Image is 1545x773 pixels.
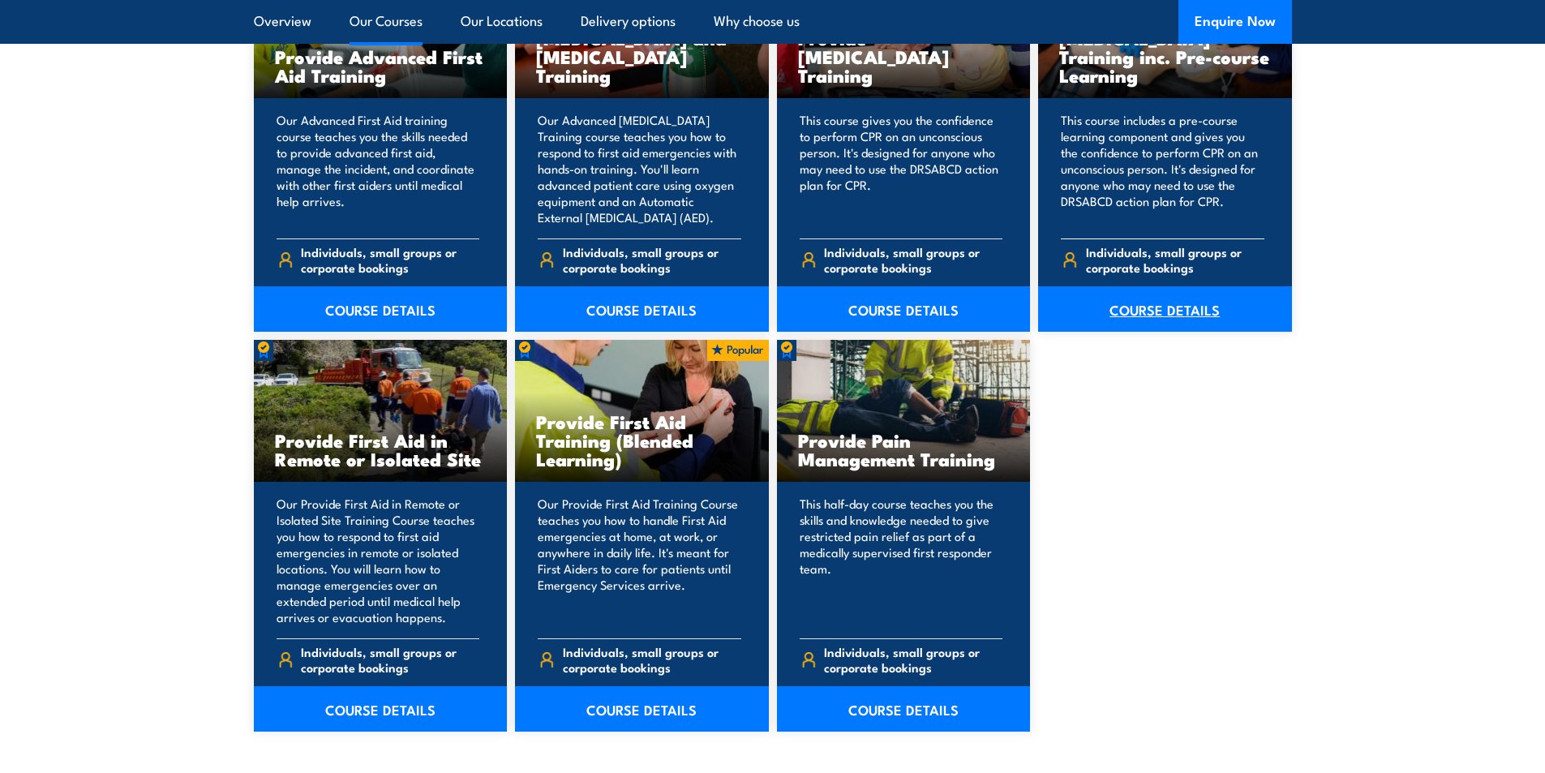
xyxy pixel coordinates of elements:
[538,112,741,225] p: Our Advanced [MEDICAL_DATA] Training course teaches you how to respond to first aid emergencies w...
[515,286,769,332] a: COURSE DETAILS
[275,47,487,84] h3: Provide Advanced First Aid Training
[777,286,1031,332] a: COURSE DETAILS
[1059,10,1271,84] h3: Provide [MEDICAL_DATA] Training inc. Pre-course Learning
[800,112,1003,225] p: This course gives you the confidence to perform CPR on an unconscious person. It's designed for a...
[301,244,479,275] span: Individuals, small groups or corporate bookings
[1061,112,1264,225] p: This course includes a pre-course learning component and gives you the confidence to perform CPR ...
[277,496,480,625] p: Our Provide First Aid in Remote or Isolated Site Training Course teaches you how to respond to fi...
[798,431,1010,468] h3: Provide Pain Management Training
[275,431,487,468] h3: Provide First Aid in Remote or Isolated Site
[515,686,769,732] a: COURSE DETAILS
[254,286,508,332] a: COURSE DETAILS
[800,496,1003,625] p: This half-day course teaches you the skills and knowledge needed to give restricted pain relief a...
[254,686,508,732] a: COURSE DETAILS
[536,412,748,468] h3: Provide First Aid Training (Blended Learning)
[824,244,1002,275] span: Individuals, small groups or corporate bookings
[824,644,1002,675] span: Individuals, small groups or corporate bookings
[277,112,480,225] p: Our Advanced First Aid training course teaches you the skills needed to provide advanced first ai...
[777,686,1031,732] a: COURSE DETAILS
[538,496,741,625] p: Our Provide First Aid Training Course teaches you how to handle First Aid emergencies at home, at...
[1038,286,1292,332] a: COURSE DETAILS
[563,644,741,675] span: Individuals, small groups or corporate bookings
[1086,244,1264,275] span: Individuals, small groups or corporate bookings
[536,10,748,84] h3: Provide Advanced [MEDICAL_DATA] and [MEDICAL_DATA] Training
[798,28,1010,84] h3: Provide [MEDICAL_DATA] Training
[563,244,741,275] span: Individuals, small groups or corporate bookings
[301,644,479,675] span: Individuals, small groups or corporate bookings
